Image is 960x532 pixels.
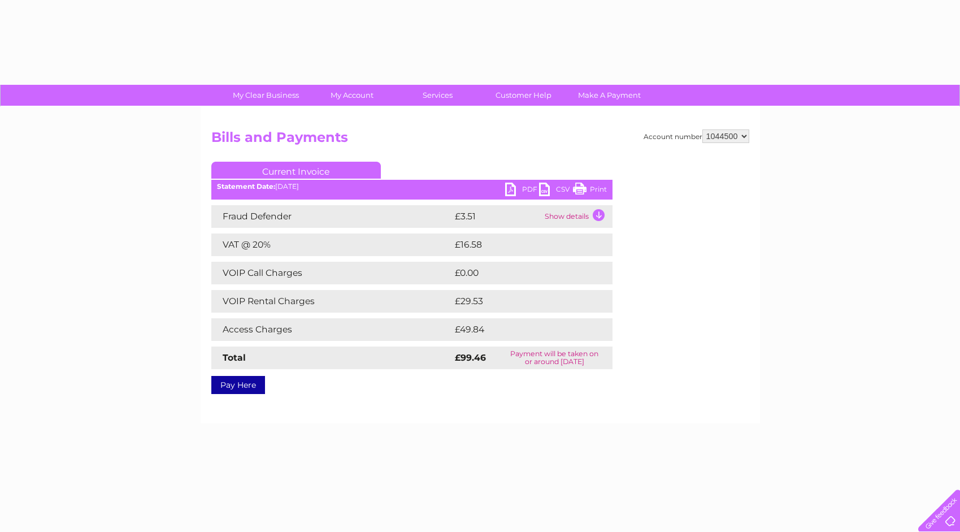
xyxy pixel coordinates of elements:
[211,318,452,341] td: Access Charges
[217,182,275,191] b: Statement Date:
[452,205,542,228] td: £3.51
[211,162,381,179] a: Current Invoice
[211,290,452,313] td: VOIP Rental Charges
[211,129,749,151] h2: Bills and Payments
[497,347,612,369] td: Payment will be taken on or around [DATE]
[573,183,607,199] a: Print
[219,85,312,106] a: My Clear Business
[211,205,452,228] td: Fraud Defender
[644,129,749,143] div: Account number
[477,85,570,106] a: Customer Help
[455,352,486,363] strong: £99.46
[505,183,539,199] a: PDF
[563,85,656,106] a: Make A Payment
[452,233,589,256] td: £16.58
[452,262,587,284] td: £0.00
[452,318,590,341] td: £49.84
[452,290,589,313] td: £29.53
[305,85,398,106] a: My Account
[539,183,573,199] a: CSV
[391,85,484,106] a: Services
[211,233,452,256] td: VAT @ 20%
[211,376,265,394] a: Pay Here
[542,205,613,228] td: Show details
[211,183,613,191] div: [DATE]
[211,262,452,284] td: VOIP Call Charges
[223,352,246,363] strong: Total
